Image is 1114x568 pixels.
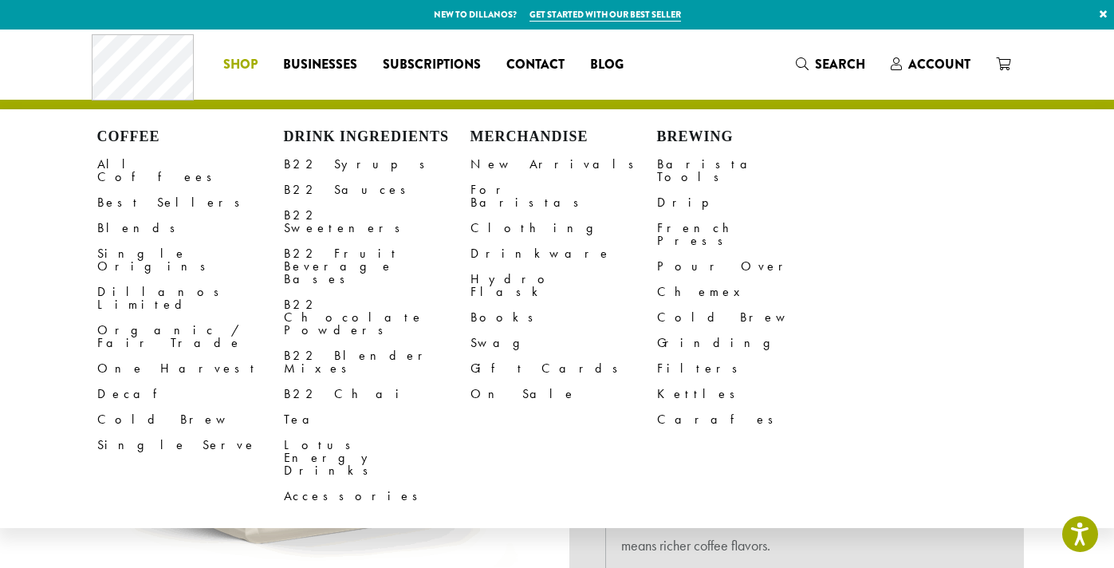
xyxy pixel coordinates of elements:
a: Tea [284,407,470,432]
a: For Baristas [470,177,657,215]
a: Lotus Energy Drinks [284,432,470,483]
span: Subscriptions [383,55,481,75]
a: B22 Sauces [284,177,470,203]
a: Dillanos Limited [97,279,284,318]
h4: Drink Ingredients [284,128,470,146]
a: All Coffees [97,152,284,190]
a: Books [470,305,657,330]
a: Drip [657,190,844,215]
a: On Sale [470,381,657,407]
span: Search [815,55,865,73]
a: One Harvest [97,356,284,381]
a: B22 Syrups [284,152,470,177]
a: Gift Cards [470,356,657,381]
a: B22 Chai [284,381,470,407]
a: Decaf [97,381,284,407]
a: Kettles [657,381,844,407]
a: Blends [97,215,284,241]
a: French Press [657,215,844,254]
a: Organic / Fair Trade [97,318,284,356]
a: Cold Brew [97,407,284,432]
a: Clothing [470,215,657,241]
h4: Brewing [657,128,844,146]
a: Get started with our best seller [529,8,681,22]
a: Single Serve [97,432,284,458]
a: B22 Sweeteners [284,203,470,241]
a: Pour Over [657,254,844,279]
span: Account [908,55,970,73]
a: B22 Fruit Beverage Bases [284,241,470,292]
span: Shop [223,55,258,75]
a: Single Origins [97,241,284,279]
h4: Coffee [97,128,284,146]
a: Filters [657,356,844,381]
a: Barista Tools [657,152,844,190]
a: Grinding [657,330,844,356]
a: Shop [211,52,270,77]
a: Chemex [657,279,844,305]
h4: Merchandise [470,128,657,146]
a: Search [783,51,878,77]
a: Hydro Flask [470,266,657,305]
span: Blog [590,55,624,75]
span: Contact [506,55,565,75]
a: B22 Blender Mixes [284,343,470,381]
a: New Arrivals [470,152,657,177]
a: Cold Brew [657,305,844,330]
a: Swag [470,330,657,356]
a: Accessories [284,483,470,509]
a: Carafes [657,407,844,432]
span: Businesses [283,55,357,75]
a: B22 Chocolate Powders [284,292,470,343]
a: Best Sellers [97,190,284,215]
a: Drinkware [470,241,657,266]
